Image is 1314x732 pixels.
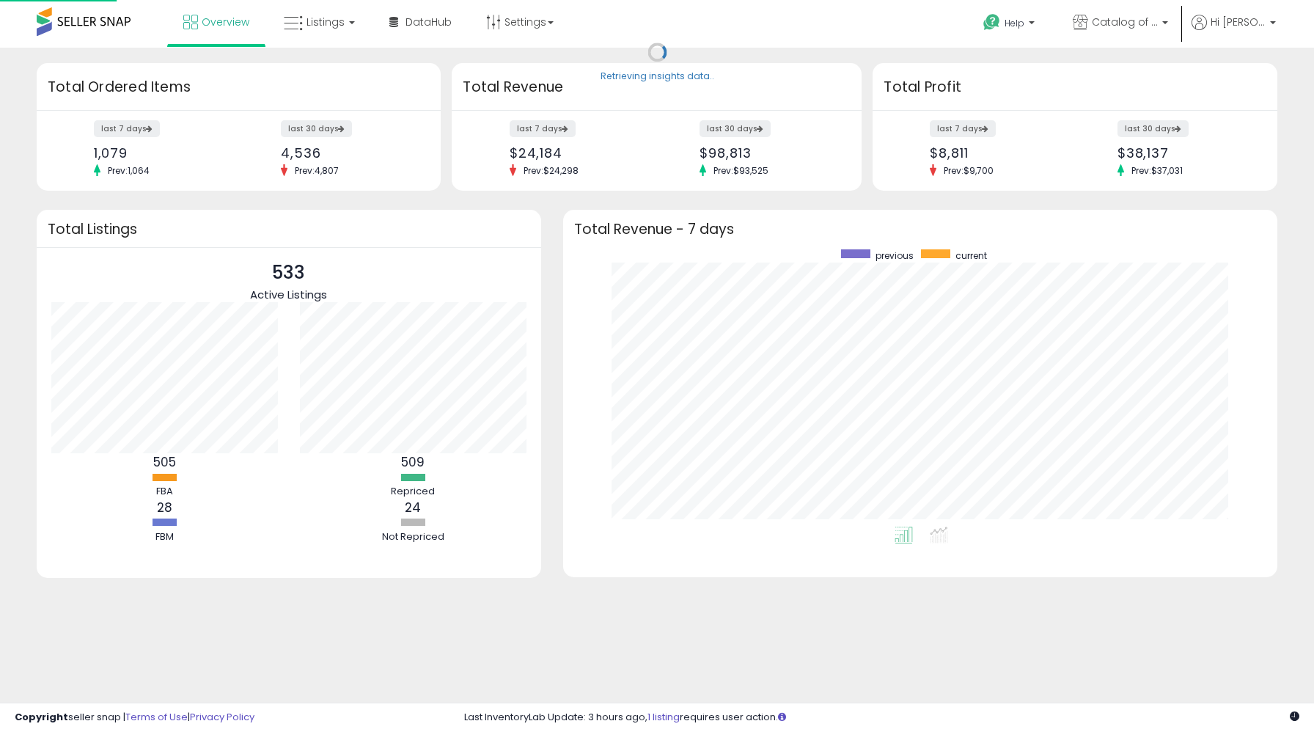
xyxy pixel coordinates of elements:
[405,499,421,516] b: 24
[307,15,345,29] span: Listings
[1211,15,1266,29] span: Hi [PERSON_NAME]
[1117,120,1189,137] label: last 30 days
[700,120,771,137] label: last 30 days
[955,249,987,262] span: current
[972,2,1049,48] a: Help
[983,13,1001,32] i: Get Help
[157,499,172,516] b: 28
[202,15,249,29] span: Overview
[884,77,1266,98] h3: Total Profit
[601,70,714,84] div: Retrieving insights data..
[281,145,415,161] div: 4,536
[930,145,1064,161] div: $8,811
[876,249,914,262] span: previous
[94,120,160,137] label: last 7 days
[1092,15,1158,29] span: Catalog of Awesome
[510,145,646,161] div: $24,184
[48,224,530,235] h3: Total Listings
[369,530,457,544] div: Not Repriced
[936,164,1001,177] span: Prev: $9,700
[48,77,430,98] h3: Total Ordered Items
[1192,15,1276,48] a: Hi [PERSON_NAME]
[287,164,346,177] span: Prev: 4,807
[120,485,208,499] div: FBA
[463,77,851,98] h3: Total Revenue
[574,224,1267,235] h3: Total Revenue - 7 days
[706,164,776,177] span: Prev: $93,525
[250,287,327,302] span: Active Listings
[1124,164,1190,177] span: Prev: $37,031
[516,164,586,177] span: Prev: $24,298
[100,164,157,177] span: Prev: 1,064
[405,15,452,29] span: DataHub
[120,530,208,544] div: FBM
[94,145,228,161] div: 1,079
[369,485,457,499] div: Repriced
[401,453,425,471] b: 509
[153,453,176,471] b: 505
[250,259,327,287] p: 533
[281,120,352,137] label: last 30 days
[1005,17,1024,29] span: Help
[930,120,996,137] label: last 7 days
[510,120,576,137] label: last 7 days
[700,145,836,161] div: $98,813
[1117,145,1252,161] div: $38,137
